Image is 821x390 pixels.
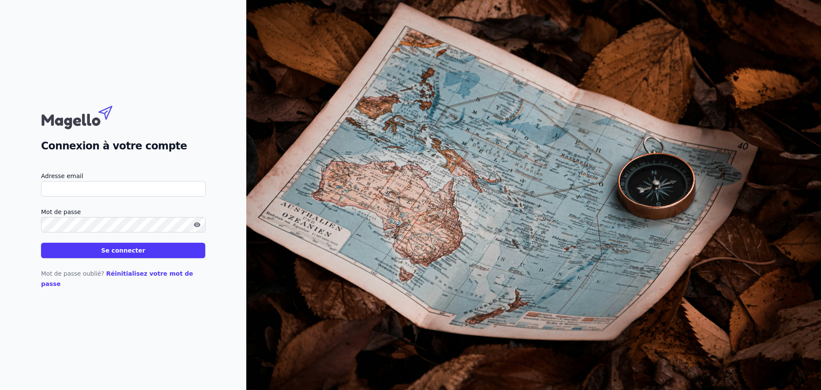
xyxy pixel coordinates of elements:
[41,268,205,289] p: Mot de passe oublié?
[41,138,205,154] h2: Connexion à votre compte
[41,207,205,217] label: Mot de passe
[41,270,193,287] a: Réinitialisez votre mot de passe
[41,101,131,131] img: Magello
[41,243,205,258] button: Se connecter
[41,171,205,181] label: Adresse email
